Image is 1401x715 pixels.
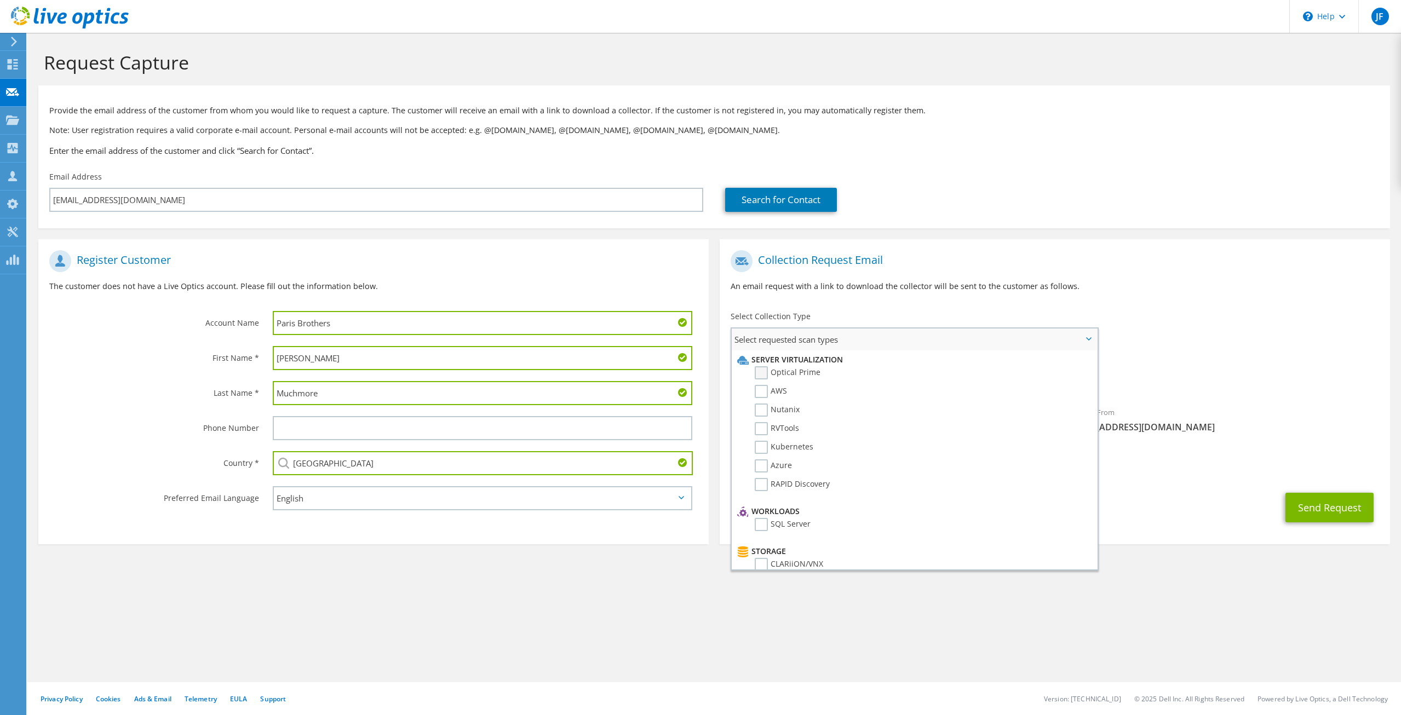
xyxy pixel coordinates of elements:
label: Email Address [49,171,102,182]
label: AWS [755,385,787,398]
label: SQL Server [755,518,811,531]
div: CC & Reply To [720,444,1390,482]
label: RVTools [755,422,799,435]
h1: Request Capture [44,51,1379,74]
span: JF [1371,8,1389,25]
label: Kubernetes [755,441,813,454]
label: First Name * [49,346,259,364]
label: Last Name * [49,381,259,399]
li: Server Virtualization [734,353,1092,366]
label: Nutanix [755,403,800,417]
label: Azure [755,459,792,472]
a: Search for Contact [725,188,837,212]
label: Preferred Email Language [49,486,259,504]
li: Workloads [734,505,1092,518]
label: Select Collection Type [731,311,811,322]
li: Version: [TECHNICAL_ID] [1044,694,1121,704]
a: EULA [230,694,247,704]
span: [EMAIL_ADDRESS][DOMAIN_NAME] [1066,421,1379,433]
button: Send Request [1285,493,1374,522]
span: Select requested scan types [732,328,1097,350]
div: Sender & From [1055,401,1390,439]
a: Support [260,694,286,704]
h3: Enter the email address of the customer and click “Search for Contact”. [49,145,1379,157]
p: Note: User registration requires a valid corporate e-mail account. Personal e-mail accounts will ... [49,124,1379,136]
p: The customer does not have a Live Optics account. Please fill out the information below. [49,280,698,292]
li: Powered by Live Optics, a Dell Technology [1258,694,1388,704]
label: Country * [49,451,259,469]
svg: \n [1303,11,1313,21]
p: Provide the email address of the customer from whom you would like to request a capture. The cust... [49,105,1379,117]
label: Optical Prime [755,366,820,379]
p: An email request with a link to download the collector will be sent to the customer as follows. [731,280,1379,292]
label: Phone Number [49,416,259,434]
div: Requested Collections [720,355,1390,395]
div: To [720,401,1055,439]
a: Privacy Policy [41,694,83,704]
label: CLARiiON/VNX [755,558,823,571]
h1: Register Customer [49,250,692,272]
label: Account Name [49,311,259,328]
a: Ads & Email [134,694,171,704]
li: © 2025 Dell Inc. All Rights Reserved [1134,694,1244,704]
li: Storage [734,545,1092,558]
a: Telemetry [185,694,217,704]
h1: Collection Request Email [731,250,1374,272]
label: RAPID Discovery [755,478,830,491]
a: Cookies [96,694,121,704]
